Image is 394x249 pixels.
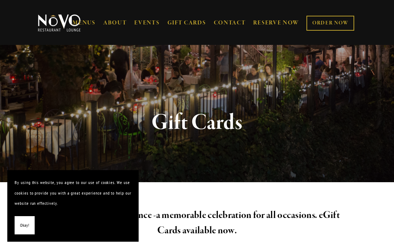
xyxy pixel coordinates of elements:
button: Okay! [15,216,35,235]
p: By using this website, you agree to our use of cookies. We use cookies to provide you with a grea... [15,177,131,209]
a: RESERVE NOW [253,16,299,30]
a: ORDER NOW [306,16,354,31]
h2: a memorable celebration for all occasions. eGift Cards available now. [46,208,348,238]
a: GIFT CARDS [167,16,206,30]
strong: Gift Cards [151,109,243,137]
section: Cookie banner [7,170,139,242]
a: MENUS [73,19,96,27]
span: Okay! [20,220,29,231]
a: CONTACT [214,16,246,30]
img: Novo Restaurant &amp; Lounge [36,14,82,32]
a: ABOUT [103,19,127,27]
a: EVENTS [134,19,159,27]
